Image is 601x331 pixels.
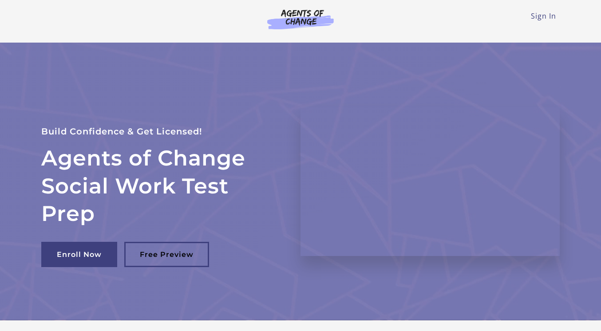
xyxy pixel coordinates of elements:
[124,242,209,267] a: Free Preview
[258,9,343,29] img: Agents of Change Logo
[531,11,556,21] a: Sign In
[41,124,279,139] p: Build Confidence & Get Licensed!
[41,242,117,267] a: Enroll Now
[41,144,279,227] h2: Agents of Change Social Work Test Prep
